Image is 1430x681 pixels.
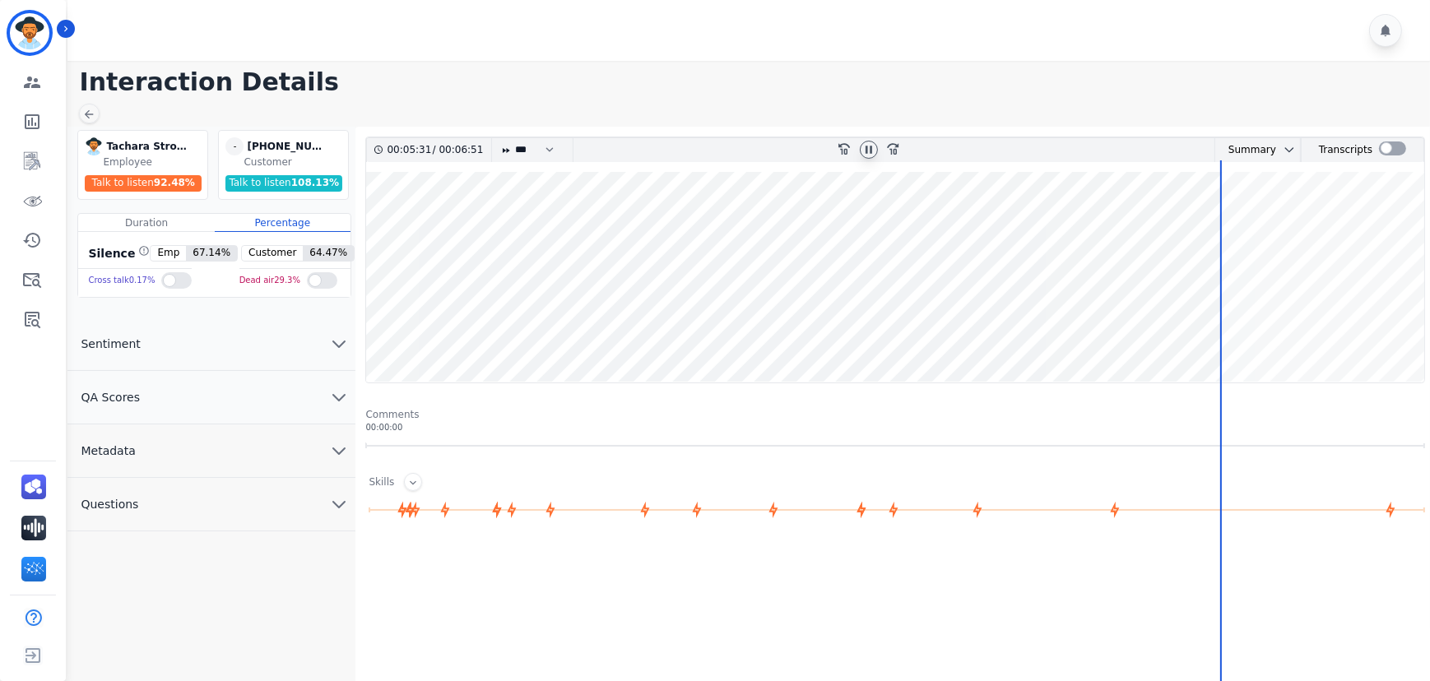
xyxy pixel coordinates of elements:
div: Dead air 29.3 % [239,269,300,293]
img: Bordered avatar [10,13,49,53]
svg: chevron down [329,441,349,461]
div: Duration [78,214,214,232]
span: 92.48 % [154,177,195,188]
div: Talk to listen [225,175,342,192]
svg: chevron down [329,334,349,354]
svg: chevron down [329,494,349,514]
span: 67.14 % [186,246,237,261]
div: Summary [1215,138,1276,162]
span: QA Scores [67,389,153,405]
div: Skills [369,475,394,491]
div: Tachara Strong [106,137,188,155]
div: Comments [365,408,1425,421]
span: 108.13 % [291,177,339,188]
span: Sentiment [67,336,153,352]
div: Percentage [215,214,351,232]
div: Customer [244,155,345,169]
span: - [225,137,244,155]
div: / [387,138,487,162]
button: Sentiment chevron down [67,317,355,371]
span: Emp [151,246,186,261]
button: Metadata chevron down [67,424,355,478]
div: [PHONE_NUMBER] [247,137,329,155]
h1: Interaction Details [79,67,1430,97]
button: Questions chevron down [67,478,355,531]
div: 00:00:00 [365,421,1425,433]
div: 00:05:31 [387,138,432,162]
span: Customer [242,246,303,261]
button: QA Scores chevron down [67,371,355,424]
span: Metadata [67,442,148,459]
div: Employee [103,155,204,169]
span: 64.47 % [303,246,354,261]
svg: chevron down [1283,143,1296,156]
div: Talk to listen [85,175,202,192]
div: 00:06:51 [436,138,481,162]
svg: chevron down [329,387,349,407]
div: Cross talk 0.17 % [88,269,155,293]
div: Transcripts [1319,138,1372,162]
div: Silence [85,245,150,262]
span: Questions [67,496,151,512]
button: chevron down [1276,143,1296,156]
